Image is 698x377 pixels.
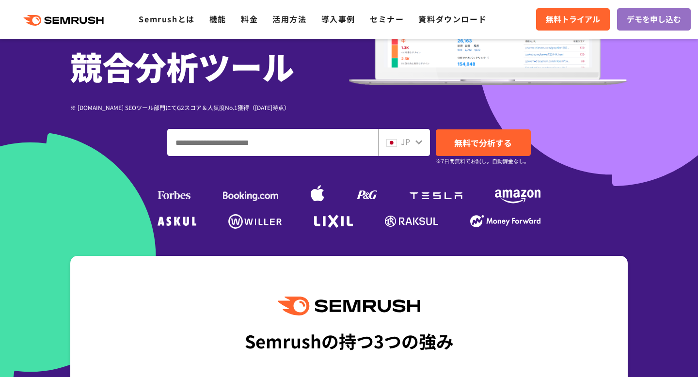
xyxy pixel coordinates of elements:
[241,13,258,25] a: 料金
[70,103,349,112] div: ※ [DOMAIN_NAME] SEOツール部門にてG2スコア＆人気度No.1獲得（[DATE]時点）
[436,157,529,166] small: ※7日間無料でお試し。自動課金なし。
[321,13,355,25] a: 導入事例
[617,8,691,31] a: デモを申し込む
[546,13,600,26] span: 無料トライアル
[139,13,194,25] a: Semrushとは
[536,8,610,31] a: 無料トライアル
[454,137,512,149] span: 無料で分析する
[272,13,306,25] a: 活用方法
[418,13,487,25] a: 資料ダウンロード
[627,13,681,26] span: デモを申し込む
[209,13,226,25] a: 機能
[401,136,410,147] span: JP
[245,323,454,359] div: Semrushの持つ3つの強み
[278,297,420,315] img: Semrush
[436,129,531,156] a: 無料で分析する
[370,13,404,25] a: セミナー
[168,129,378,156] input: ドメイン、キーワードまたはURLを入力してください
